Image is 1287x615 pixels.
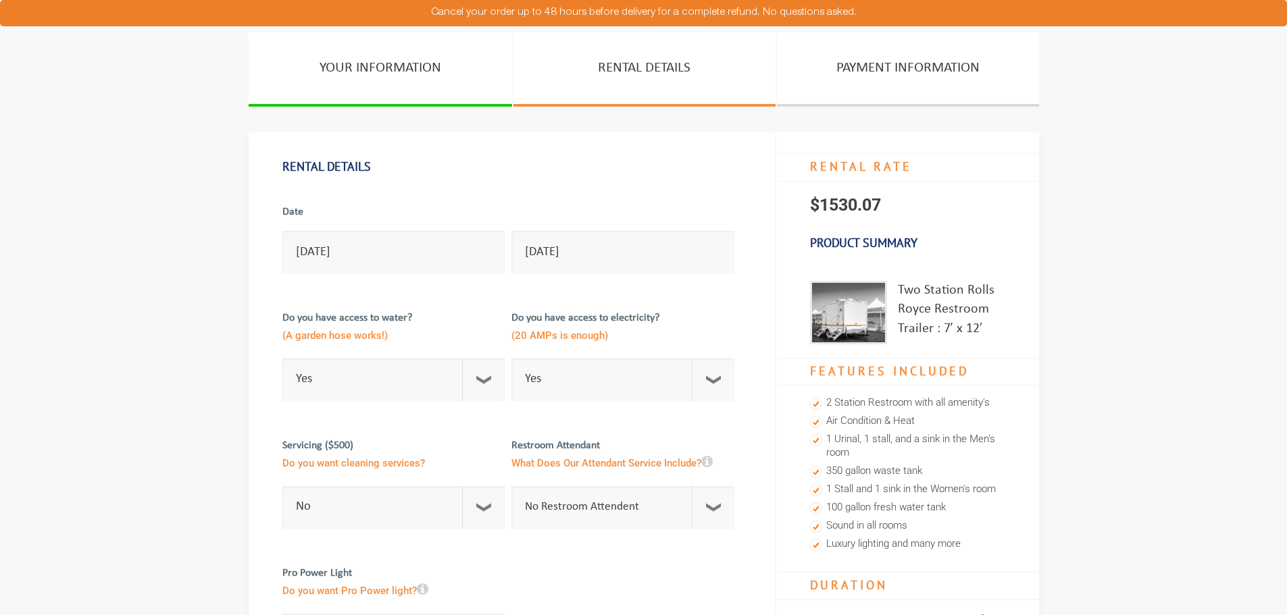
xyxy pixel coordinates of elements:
[810,481,1005,499] li: 1 Stall and 1 sink in the Women's room
[776,572,1039,600] h4: Duration
[810,431,1005,462] li: 1 Urinal, 1 stall, and a sink in the Men's room
[282,566,505,610] label: Pro Power Light
[282,205,505,228] label: Date
[810,535,1005,554] li: Luxury lighting and many more
[511,311,734,355] label: Do you have access to electricity?
[777,32,1039,107] a: PAYMENT INFORMATION
[511,438,734,483] label: Restroom Attendant
[511,454,734,476] span: What Does Our Attendant Service Include?
[810,394,1005,412] li: 2 Station Restroom with all amenity's
[810,499,1005,517] li: 100 gallon fresh water tank
[511,326,734,348] span: (20 AMPs is enough)
[513,32,776,107] a: RENTAL DETAILS
[776,182,1039,229] p: $1530.07
[282,326,505,348] span: (A garden hose works!)
[249,32,512,107] a: YOUR INFORMATION
[898,281,1005,344] div: Two Station Rolls Royce Restroom Trailer : 7′ x 12′
[282,438,505,483] label: Servicing ($500)
[282,581,505,604] span: Do you want Pro Power light?
[282,153,741,181] h1: Rental Details
[810,517,1005,535] li: Sound in all rooms
[810,412,1005,431] li: Air Condition & Heat
[776,358,1039,386] h4: Features Included
[282,311,505,355] label: Do you have access to water?
[776,229,1039,257] h3: Product Summary
[282,454,505,476] span: Do you want cleaning services?
[776,153,1039,182] h4: RENTAL RATE
[810,462,1005,481] li: 350 gallon waste tank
